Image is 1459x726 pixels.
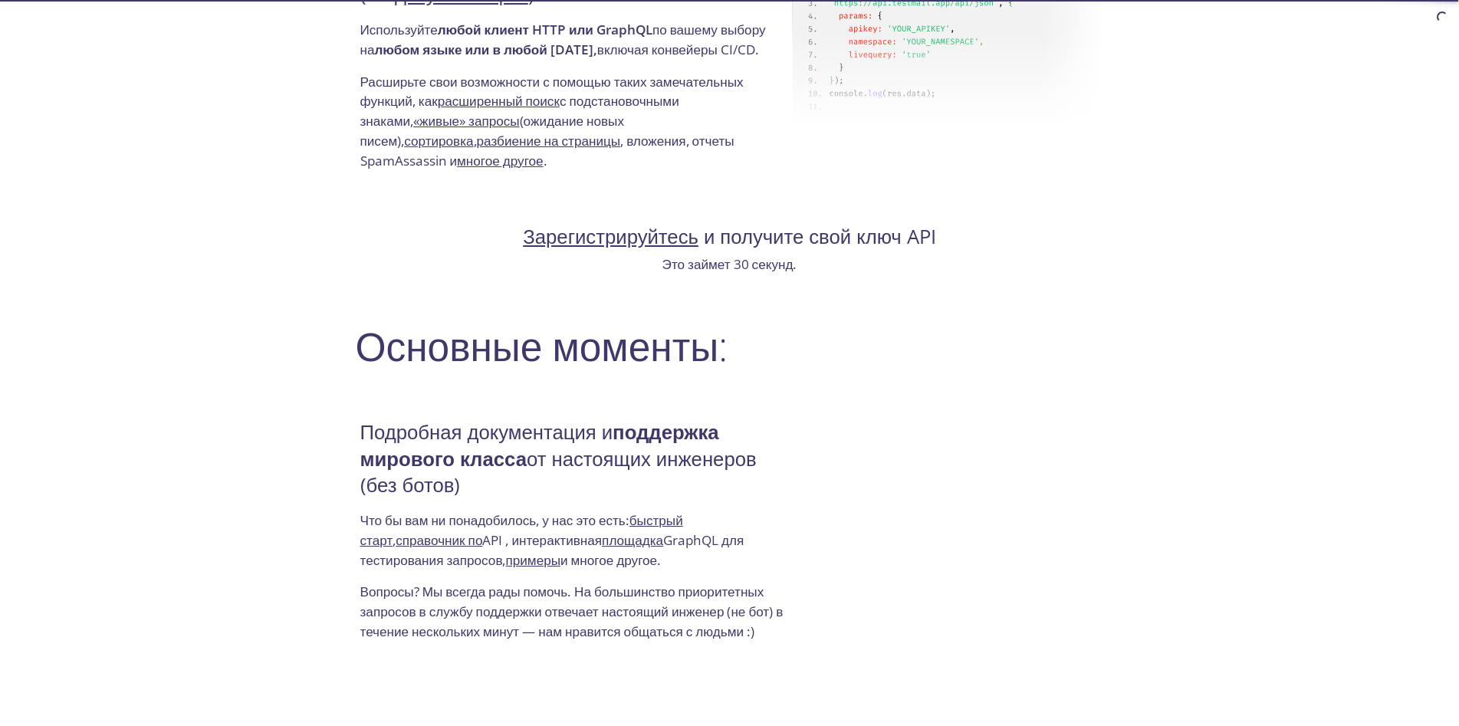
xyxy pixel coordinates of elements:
font: Подробная документация и [360,419,613,445]
a: быстрый старт [360,511,683,549]
font: и получите свой ключ API [704,223,936,250]
font: , вложения, отчеты SpamAssassin и [360,132,734,169]
font: любом языке или в любой [DATE], [374,41,596,58]
font: включая конвейеры CI/CD. [597,41,759,58]
font: Используйте [360,21,438,38]
a: разбиение на страницы [477,132,621,149]
font: Это займет 30 секунд. [662,255,797,273]
a: площадка [602,531,663,549]
a: сортировка [404,132,473,149]
a: многое другое [457,152,543,169]
a: расширенный поиск [438,92,560,110]
font: Расширьте свои возможности с помощью таких замечательных функций, как [360,73,744,110]
font: GraphQL для тестирования запросов, [360,531,744,569]
font: Основные моменты: [356,319,728,373]
a: примеры [506,551,561,569]
a: Зарегистрируйтесь [523,223,698,250]
font: поддержка мирового класса [360,419,719,471]
font: от настоящих инженеров (без ботов) [360,445,757,498]
font: с подстановочными знаками, [360,92,679,130]
a: «живые» запросы [413,112,520,130]
font: Что бы вам ни понадобилось, у нас это есть: [360,511,629,529]
font: любой клиент HTTP или GraphQL [438,21,652,38]
font: , [393,531,396,549]
font: API , интерактивная [482,531,602,549]
font: , [474,132,477,149]
font: . [544,152,547,169]
font: по вашему выбору на [360,21,766,58]
a: справочник по [396,531,482,549]
font: Вопросы? Мы всегда рады помочь. На большинство приоритетных запросов в службу поддержки отвечает ... [360,583,784,639]
font: и многое другое. [560,551,661,569]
